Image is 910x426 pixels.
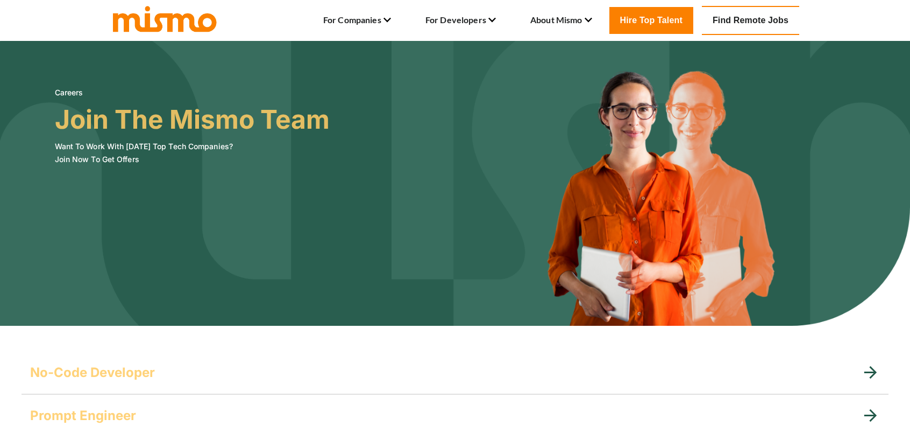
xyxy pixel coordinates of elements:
h6: Careers [55,86,330,99]
h5: Prompt Engineer [30,407,136,424]
li: For Companies [323,11,391,30]
h5: No-Code Developer [30,364,155,381]
img: logo [111,4,218,33]
h6: Want To Work With [DATE] Top Tech Companies? Join Now To Get Offers [55,140,330,166]
li: About Mismo [530,11,592,30]
a: Find Remote Jobs [702,6,799,35]
li: For Developers [425,11,496,30]
a: Hire Top Talent [609,7,693,34]
h3: Join The Mismo Team [55,104,330,135]
div: No-Code Developer [22,351,888,394]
